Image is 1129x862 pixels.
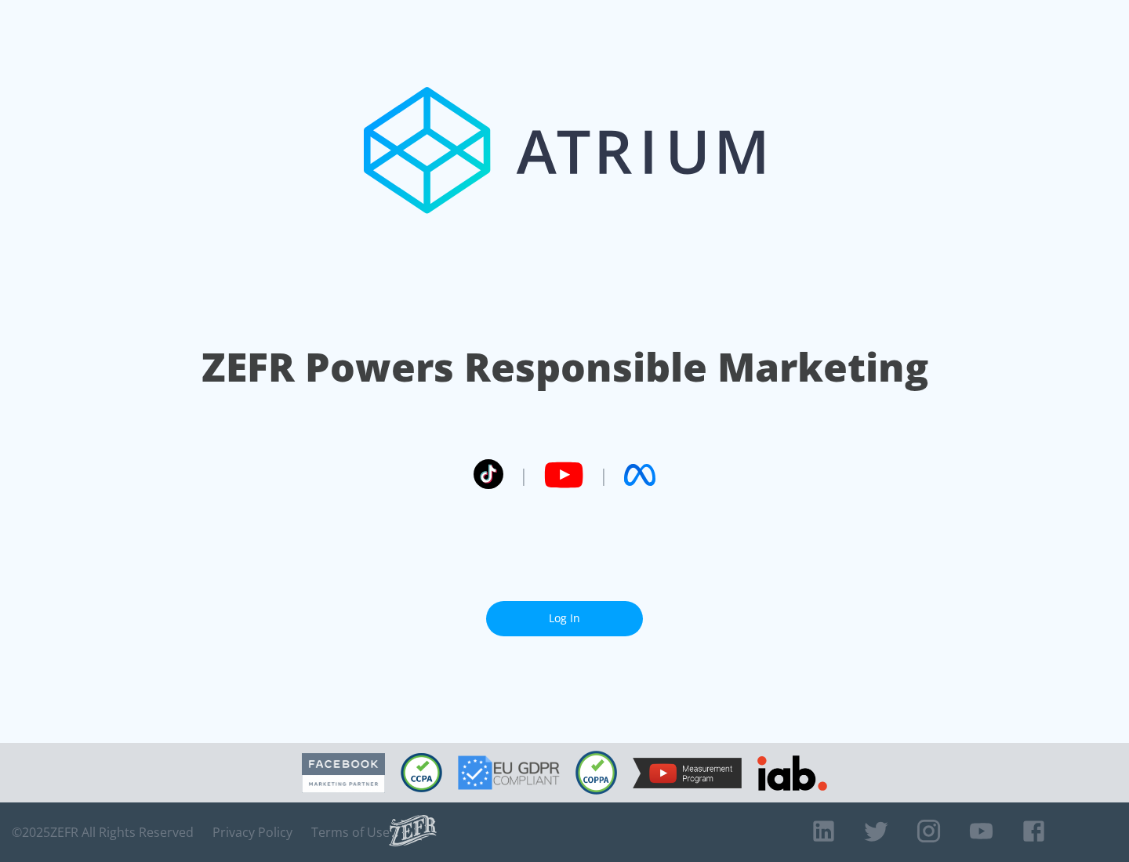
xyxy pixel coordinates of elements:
img: YouTube Measurement Program [633,758,742,788]
span: | [519,463,528,487]
span: © 2025 ZEFR All Rights Reserved [12,824,194,840]
a: Privacy Policy [212,824,292,840]
img: Facebook Marketing Partner [302,753,385,793]
h1: ZEFR Powers Responsible Marketing [201,340,928,394]
img: IAB [757,755,827,791]
a: Terms of Use [311,824,390,840]
img: GDPR Compliant [458,755,560,790]
img: CCPA Compliant [401,753,442,792]
a: Log In [486,601,643,636]
span: | [599,463,608,487]
img: COPPA Compliant [575,751,617,795]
